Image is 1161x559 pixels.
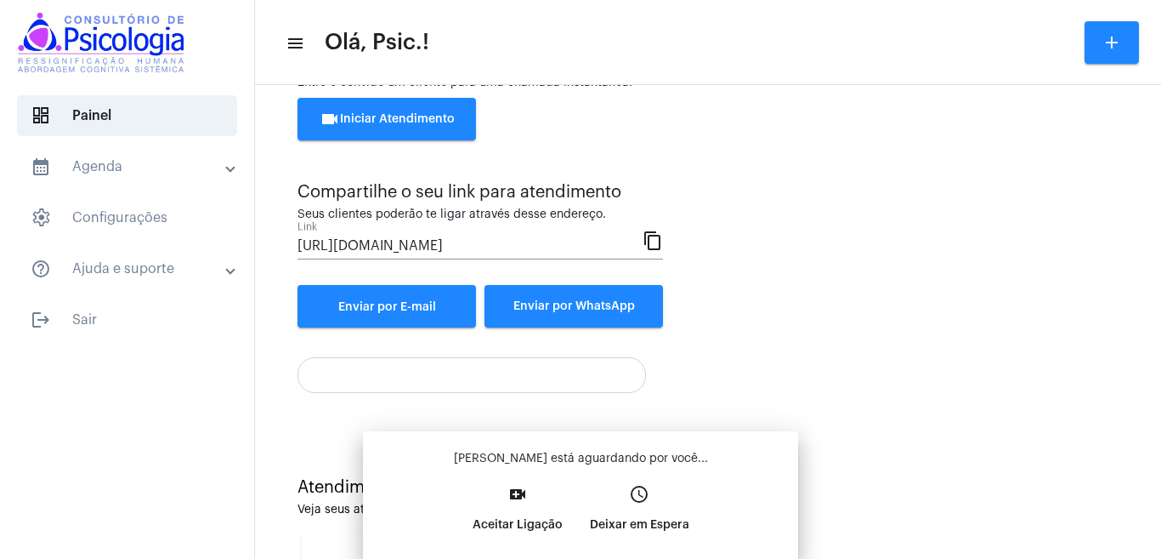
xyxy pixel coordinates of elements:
[576,479,703,552] button: Deixar em Espera
[590,510,689,540] p: Deixar em Espera
[629,484,649,505] mat-icon: access_time
[377,450,784,467] p: [PERSON_NAME] está aguardando por você...
[459,479,576,552] button: Aceitar Ligação
[507,484,528,505] mat-icon: video_call
[473,510,563,540] p: Aceitar Ligação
